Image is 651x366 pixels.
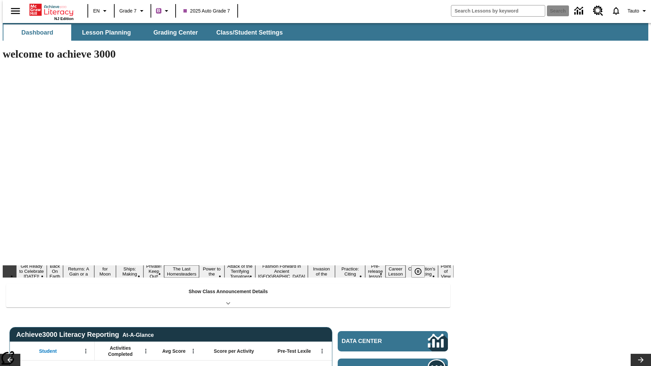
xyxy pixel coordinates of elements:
span: 2025 Auto Grade 7 [183,7,230,15]
button: Pause [411,265,425,278]
span: Tauto [628,7,639,15]
span: Student [39,348,57,354]
button: Slide 11 The Invasion of the Free CD [308,260,335,283]
button: Slide 2 Back On Earth [47,263,63,280]
button: Open side menu [5,1,25,21]
button: Slide 4 Time for Moon Rules? [94,260,116,283]
div: At-A-Glance [122,331,154,338]
a: Notifications [607,2,625,20]
button: Slide 10 Fashion Forward in Ancient Rome [255,263,308,280]
span: Activities Completed [98,345,143,357]
div: Pause [411,265,432,278]
a: Data Center [338,331,448,351]
div: Home [29,2,74,21]
button: Language: EN, Select a language [90,5,112,17]
span: Lesson Planning [82,29,131,37]
button: Grade: Grade 7, Select a grade [117,5,149,17]
button: Slide 14 Career Lesson [386,265,406,278]
div: Show Class Announcement Details [6,284,450,307]
h1: welcome to achieve 3000 [3,48,454,60]
span: Pre-Test Lexile [278,348,311,354]
div: SubNavbar [3,23,648,41]
button: Grading Center [142,24,210,41]
button: Lesson Planning [73,24,140,41]
span: Class/Student Settings [216,29,283,37]
button: Slide 12 Mixed Practice: Citing Evidence [335,260,365,283]
div: SubNavbar [3,24,289,41]
span: NJ Edition [54,17,74,21]
span: Grading Center [153,29,198,37]
button: Slide 13 Pre-release lesson [365,263,386,280]
span: Achieve3000 Literacy Reporting [16,331,154,339]
button: Open Menu [81,346,91,356]
span: Avg Score [162,348,185,354]
span: EN [93,7,100,15]
a: Data Center [570,2,589,20]
button: Slide 6 Private! Keep Out! [143,263,164,280]
a: Home [29,3,74,17]
a: Resource Center, Will open in new tab [589,2,607,20]
button: Slide 5 Cruise Ships: Making Waves [116,260,143,283]
span: B [157,6,160,15]
button: Open Menu [317,346,327,356]
button: Profile/Settings [625,5,651,17]
span: Score per Activity [214,348,254,354]
input: search field [451,5,545,16]
p: Show Class Announcement Details [189,288,268,295]
button: Slide 8 Solar Power to the People [199,260,224,283]
span: Dashboard [21,29,53,37]
span: Data Center [342,338,405,345]
span: Grade 7 [119,7,137,15]
button: Slide 15 The Constitution's Balancing Act [406,260,438,283]
button: Class/Student Settings [211,24,288,41]
button: Open Menu [141,346,151,356]
button: Slide 16 Point of View [438,263,454,280]
button: Slide 7 The Last Homesteaders [164,265,199,278]
button: Boost Class color is purple. Change class color [153,5,173,17]
button: Open Menu [188,346,198,356]
button: Slide 9 Attack of the Terrifying Tomatoes [224,263,255,280]
button: Slide 3 Free Returns: A Gain or a Drain? [63,260,94,283]
button: Slide 1 Get Ready to Celebrate Juneteenth! [16,263,47,280]
button: Dashboard [3,24,71,41]
button: Lesson carousel, Next [631,354,651,366]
